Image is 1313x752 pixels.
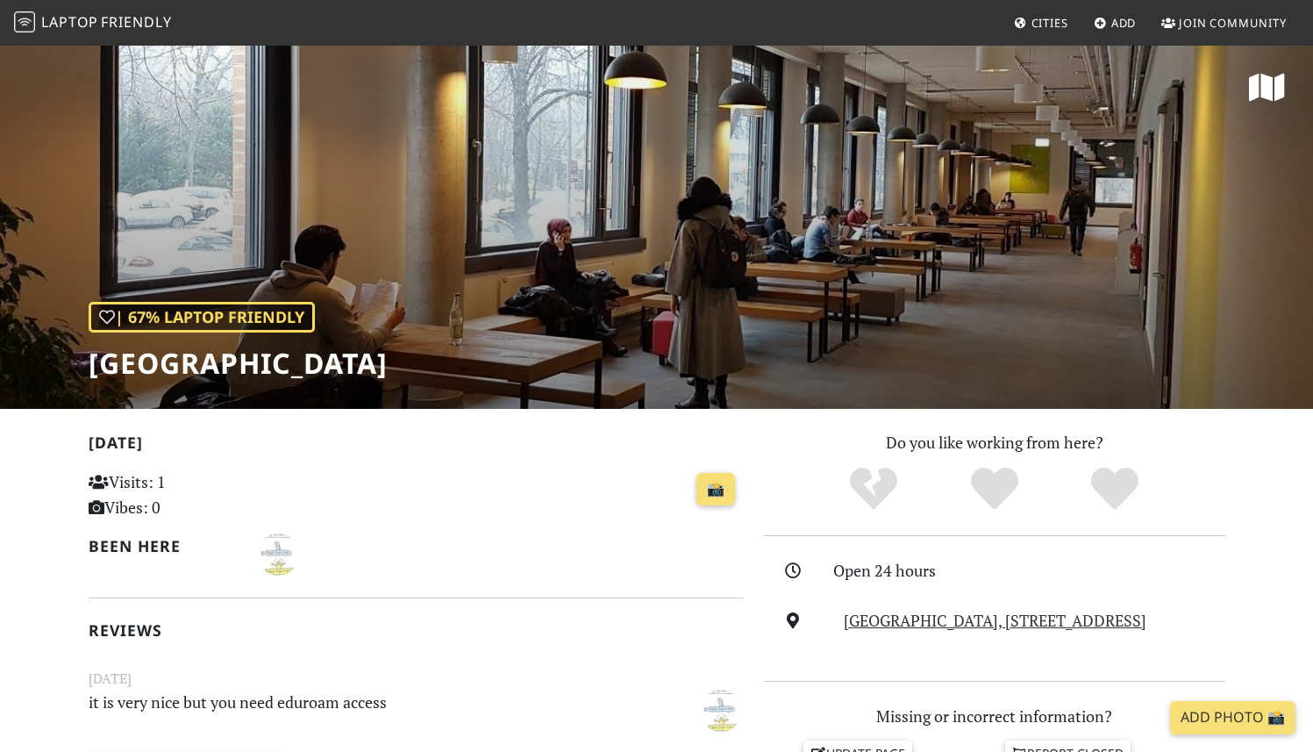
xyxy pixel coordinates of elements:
div: Open 24 hours [833,558,1235,584]
div: | 67% Laptop Friendly [89,302,315,333]
span: Friendly [101,12,171,32]
h1: [GEOGRAPHIC_DATA] [89,347,388,380]
span: Join Community [1179,15,1287,31]
div: Yes [934,465,1055,513]
h2: Been here [89,537,237,555]
img: 4405-juan-nicolas.jpg [257,534,299,576]
h2: [DATE] [89,433,743,459]
a: Join Community [1154,7,1294,39]
h2: Reviews [89,621,743,640]
div: No [813,465,934,513]
p: it is very nice but you need eduroam access [78,690,641,729]
p: Do you like working from here? [764,430,1225,455]
span: Laptop [41,12,98,32]
p: Missing or incorrect information? [764,704,1225,729]
span: Cities [1031,15,1068,31]
span: Add [1111,15,1137,31]
a: LaptopFriendly LaptopFriendly [14,8,172,39]
a: [GEOGRAPHIC_DATA], [STREET_ADDRESS] [844,610,1146,631]
div: Definitely! [1054,465,1175,513]
span: Juan Nicolas Pardo Martin [257,542,299,563]
img: 4405-juan-nicolas.jpg [700,690,742,732]
a: Cities [1007,7,1075,39]
a: Add [1087,7,1144,39]
a: Add Photo 📸 [1170,701,1295,734]
img: LaptopFriendly [14,11,35,32]
p: Visits: 1 Vibes: 0 [89,469,293,520]
small: [DATE] [78,668,753,690]
span: Juan Nicolas Pardo Martin [700,698,742,719]
a: 📸 [696,473,735,506]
